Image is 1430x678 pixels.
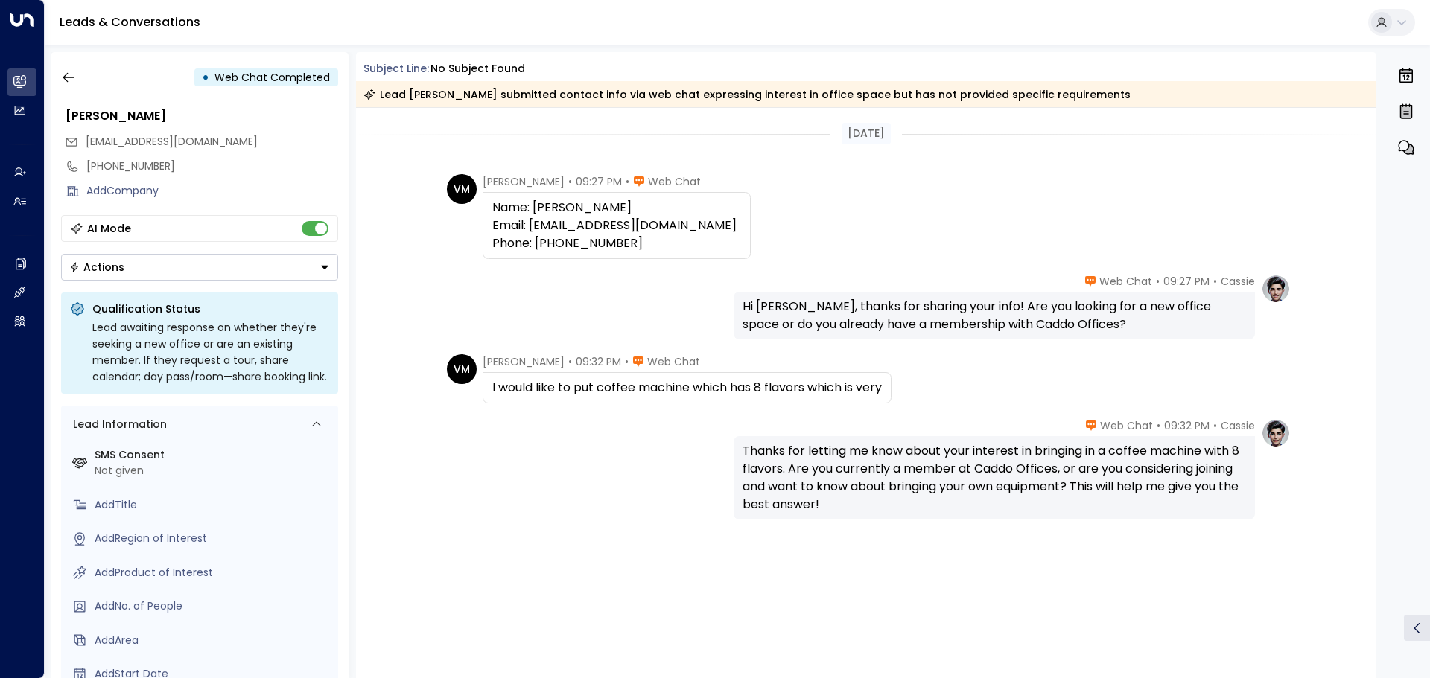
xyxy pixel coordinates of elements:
[483,174,565,189] span: [PERSON_NAME]
[87,221,131,236] div: AI Mode
[483,354,565,369] span: [PERSON_NAME]
[1099,274,1152,289] span: Web Chat
[447,354,477,384] div: VM
[86,159,338,174] div: [PHONE_NUMBER]
[1221,418,1255,433] span: Cassie
[61,254,338,281] div: Button group with a nested menu
[1213,418,1217,433] span: •
[1157,418,1160,433] span: •
[1261,274,1291,304] img: profile-logo.png
[92,301,329,316] p: Qualification Status
[743,298,1246,333] div: Hi [PERSON_NAME], thanks for sharing your info! Are you looking for a new office space or do you ...
[69,260,124,274] div: Actions
[1213,274,1217,289] span: •
[86,134,258,149] span: [EMAIL_ADDRESS][DOMAIN_NAME]
[95,463,332,479] div: Not given
[430,61,525,77] div: No subject found
[492,379,882,397] div: I would like to put coffee machine which has 8 flavors which is very
[1164,418,1210,433] span: 09:32 PM
[625,354,629,369] span: •
[86,183,338,199] div: AddCompany
[576,354,621,369] span: 09:32 PM
[95,633,332,648] div: AddArea
[95,598,332,614] div: AddNo. of People
[647,354,700,369] span: Web Chat
[1261,418,1291,448] img: profile-logo.png
[363,61,429,76] span: Subject Line:
[66,107,338,125] div: [PERSON_NAME]
[1156,274,1160,289] span: •
[92,319,329,385] div: Lead awaiting response on whether they're seeking a new office or are an existing member. If they...
[743,442,1246,514] div: Thanks for letting me know about your interest in bringing in a coffee machine with 8 flavors. Ar...
[492,199,741,252] div: Name: [PERSON_NAME] Email: [EMAIL_ADDRESS][DOMAIN_NAME] Phone: [PHONE_NUMBER]
[95,447,332,463] label: SMS Consent
[214,70,330,85] span: Web Chat Completed
[86,134,258,150] span: Vasu854@gmail.com
[68,417,167,432] div: Lead Information
[1221,274,1255,289] span: Cassie
[61,254,338,281] button: Actions
[1163,274,1210,289] span: 09:27 PM
[648,174,701,189] span: Web Chat
[568,354,572,369] span: •
[363,87,1131,102] div: Lead [PERSON_NAME] submitted contact info via web chat expressing interest in office space but ha...
[568,174,572,189] span: •
[95,565,332,581] div: AddProduct of Interest
[95,497,332,513] div: AddTitle
[202,64,209,91] div: •
[626,174,629,189] span: •
[842,123,891,144] div: [DATE]
[60,13,200,31] a: Leads & Conversations
[576,174,622,189] span: 09:27 PM
[447,174,477,204] div: VM
[95,531,332,546] div: AddRegion of Interest
[1100,418,1153,433] span: Web Chat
